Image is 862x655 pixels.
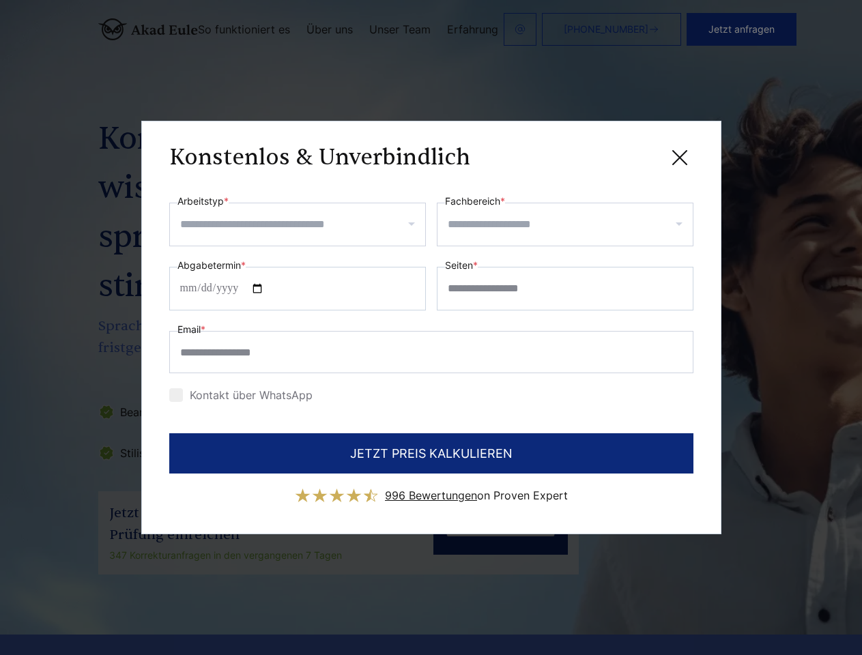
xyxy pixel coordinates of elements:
[169,388,313,402] label: Kontakt über WhatsApp
[445,193,505,209] label: Fachbereich
[177,321,205,338] label: Email
[169,433,693,474] button: JETZT PREIS KALKULIEREN
[445,257,478,274] label: Seiten
[177,193,229,209] label: Arbeitstyp
[177,257,246,274] label: Abgabetermin
[385,489,477,502] span: 996 Bewertungen
[169,144,470,171] h3: Konstenlos & Unverbindlich
[385,484,568,506] div: on Proven Expert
